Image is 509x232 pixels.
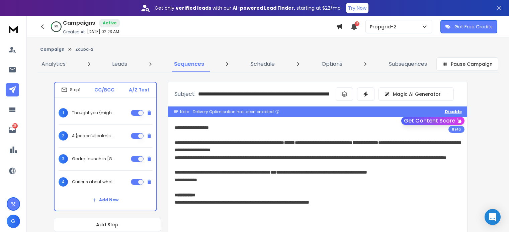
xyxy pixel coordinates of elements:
[318,56,346,72] a: Options
[251,60,275,68] p: Schedule
[401,117,464,125] button: Get Content Score
[75,47,93,52] p: Zauba-2
[63,29,86,35] p: Created At:
[485,209,501,225] div: Open Intercom Messenger
[54,218,161,231] button: Add Step
[112,60,127,68] p: Leads
[355,21,359,26] span: 12
[7,215,20,228] button: G
[454,23,493,30] p: Get Free Credits
[174,60,204,68] p: Sequences
[155,5,341,11] p: Get only with our starting at $22/mo
[170,56,208,72] a: Sequences
[370,23,399,30] p: Propgrid-2
[346,3,368,13] button: Try Now
[322,60,342,68] p: Options
[129,86,150,93] p: A/Z Test
[12,123,18,129] p: 28
[61,87,80,93] div: Step 1
[40,47,65,52] button: Campaign
[63,19,95,27] h1: Campaigns
[37,56,70,72] a: Analytics
[393,91,441,97] p: Magic AI Generator
[87,193,124,207] button: Add New
[55,25,58,29] p: 9 %
[99,19,120,27] div: Active
[385,56,431,72] a: Subsequences
[175,90,195,98] p: Subject:
[41,60,66,68] p: Analytics
[59,108,68,118] span: 1
[7,23,20,35] img: logo
[436,57,498,71] button: Pause Campaign
[59,177,68,187] span: 4
[348,5,366,11] p: Try Now
[233,5,295,11] strong: AI-powered Lead Finder,
[389,60,427,68] p: Subsequences
[448,126,464,133] div: Beta
[72,133,115,139] p: A {peaceful|calm|serene} new location in [GEOGRAPHIC_DATA], {{firstName}} ji
[54,82,157,211] li: Step1CC/BCCA/Z Test1Thought you {might be interested|could find this interesting|may like this}, ...
[247,56,279,72] a: Schedule
[72,156,115,162] p: Godrej launch in [GEOGRAPHIC_DATA] —{want|would you like|interested} to take a look? {{firstName}...
[176,5,211,11] strong: verified leads
[440,20,497,33] button: Get Free Credits
[87,29,119,34] p: [DATE] 02:23 AM
[445,109,462,114] button: Disable
[72,179,115,185] p: Curious about what’s next from [GEOGRAPHIC_DATA] in [GEOGRAPHIC_DATA]? {{firstName}} ji
[108,56,131,72] a: Leads
[59,131,68,141] span: 2
[94,86,114,93] p: CC/BCC
[180,109,190,114] span: Note:
[378,87,454,101] button: Magic AI Generator
[193,109,280,114] div: Delivery Optimisation has been enabled
[6,123,19,137] a: 28
[59,154,68,164] span: 3
[72,110,115,115] p: Thought you {might be interested|could find this interesting|may like this}, {{firstName}} ji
